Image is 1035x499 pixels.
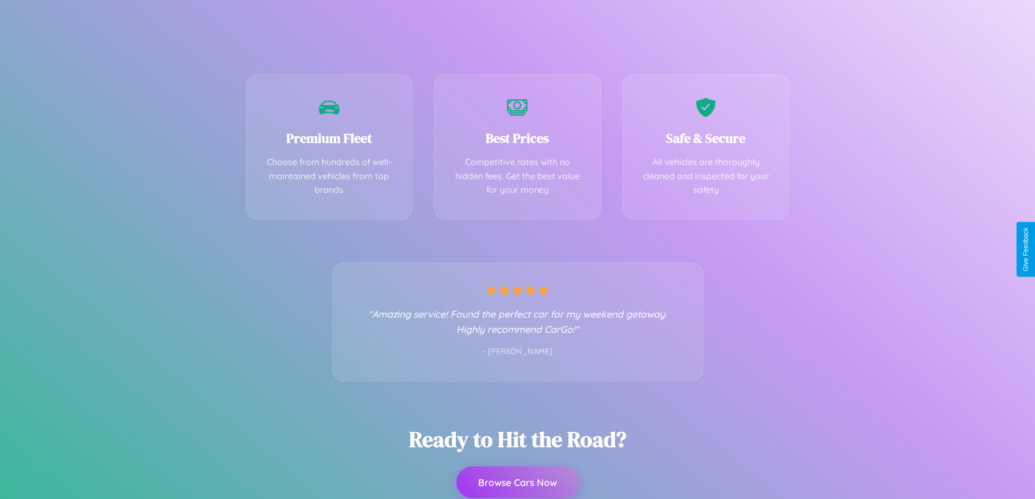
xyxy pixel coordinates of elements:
p: - [PERSON_NAME] [355,345,681,359]
p: Competitive rates with no hidden fees. Get the best value for your money [451,155,584,197]
button: Browse Cars Now [456,466,579,498]
p: All vehicles are thoroughly cleaned and inspected for your safety [639,155,773,197]
p: "Amazing service! Found the perfect car for my weekend getaway. Highly recommend CarGo!" [355,306,681,337]
div: Give Feedback [1022,228,1030,271]
h3: Best Prices [451,129,584,147]
h3: Safe & Secure [639,129,773,147]
h2: Ready to Hit the Road? [409,425,626,454]
h3: Premium Fleet [263,129,396,147]
p: Choose from hundreds of well-maintained vehicles from top brands [263,155,396,197]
